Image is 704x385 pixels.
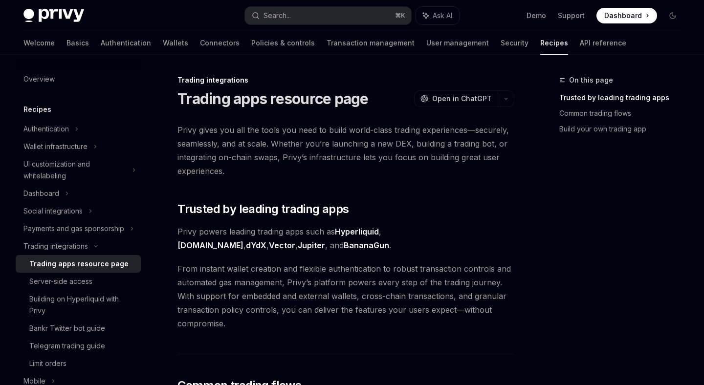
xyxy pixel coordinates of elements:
a: API reference [580,31,626,55]
a: Transaction management [327,31,415,55]
h1: Trading apps resource page [177,90,369,107]
a: Bankr Twitter bot guide [16,320,141,337]
a: Jupiter [298,240,325,251]
a: [DOMAIN_NAME] [177,240,243,251]
div: Search... [264,10,291,21]
img: dark logo [23,9,84,22]
a: Trusted by leading trading apps [559,90,688,106]
a: User management [426,31,489,55]
a: Authentication [101,31,151,55]
a: Wallets [163,31,188,55]
span: Dashboard [604,11,642,21]
a: Overview [16,70,141,88]
div: Payments and gas sponsorship [23,223,124,235]
a: BananaGun [344,240,389,251]
h5: Recipes [23,104,51,115]
a: Build your own trading app [559,121,688,137]
a: Hyperliquid [335,227,379,237]
span: On this page [569,74,613,86]
a: Trading apps resource page [16,255,141,273]
span: ⌘ K [395,12,405,20]
div: Wallet infrastructure [23,141,88,152]
div: Telegram trading guide [29,340,105,352]
div: Trading apps resource page [29,258,129,270]
a: Building on Hyperliquid with Privy [16,290,141,320]
a: Welcome [23,31,55,55]
button: Toggle dark mode [665,8,681,23]
div: Social integrations [23,205,83,217]
div: Limit orders [29,358,66,369]
div: UI customization and whitelabeling [23,158,126,182]
a: Security [501,31,528,55]
div: Trading integrations [177,75,514,85]
button: Ask AI [416,7,459,24]
a: Basics [66,31,89,55]
span: Trusted by leading trading apps [177,201,349,217]
div: Server-side access [29,276,92,287]
a: Demo [527,11,546,21]
a: Telegram trading guide [16,337,141,355]
span: Privy powers leading trading apps such as , , , , , and . [177,225,514,252]
a: Dashboard [596,8,657,23]
button: Search...⌘K [245,7,411,24]
span: Open in ChatGPT [432,94,492,104]
a: Server-side access [16,273,141,290]
a: Vector [269,240,295,251]
div: Dashboard [23,188,59,199]
a: Recipes [540,31,568,55]
a: Support [558,11,585,21]
button: Open in ChatGPT [414,90,498,107]
a: Connectors [200,31,240,55]
a: dYdX [246,240,266,251]
div: Trading integrations [23,240,88,252]
a: Limit orders [16,355,141,372]
a: Policies & controls [251,31,315,55]
a: Common trading flows [559,106,688,121]
span: From instant wallet creation and flexible authentication to robust transaction controls and autom... [177,262,514,330]
span: Privy gives you all the tools you need to build world-class trading experiences—securely, seamles... [177,123,514,178]
div: Bankr Twitter bot guide [29,322,105,334]
span: Ask AI [433,11,452,21]
div: Building on Hyperliquid with Privy [29,293,135,317]
div: Authentication [23,123,69,135]
div: Overview [23,73,55,85]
